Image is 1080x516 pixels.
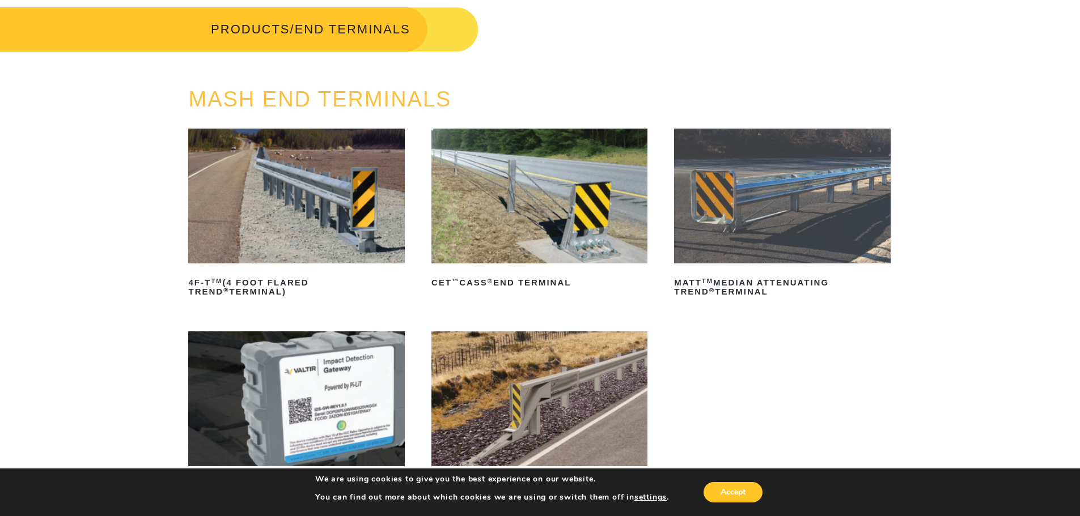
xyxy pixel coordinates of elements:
span: END TERMINALS [295,22,410,36]
a: 4F-TTM(4 Foot Flared TREND®Terminal) [188,129,404,301]
a: MATTTMMedian Attenuating TREND®Terminal [674,129,890,301]
h2: 4F-T (4 Foot Flared TREND Terminal) [188,274,404,301]
h2: MATT Median Attenuating TREND Terminal [674,274,890,301]
p: We are using cookies to give you the best experience on our website. [315,474,669,484]
sup: TM [702,278,713,284]
button: settings [634,492,667,502]
sup: TM [211,278,222,284]
sup: ® [223,287,229,293]
h2: CET CASS End Terminal [431,274,647,292]
a: MASH END TERMINALS [188,87,451,111]
sup: ® [709,287,715,293]
a: PRODUCTS [211,22,290,36]
a: CET™CASS®End Terminal [431,129,647,292]
a: SoftStop®System [431,331,647,494]
button: Accept [704,482,763,502]
sup: ™ [452,278,459,284]
sup: ® [488,278,493,284]
img: SoftStop System End Terminal [431,331,647,466]
p: You can find out more about which cookies we are using or switch them off in . [315,492,669,502]
a: PI-LITTMImpact Detection System [188,331,404,494]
